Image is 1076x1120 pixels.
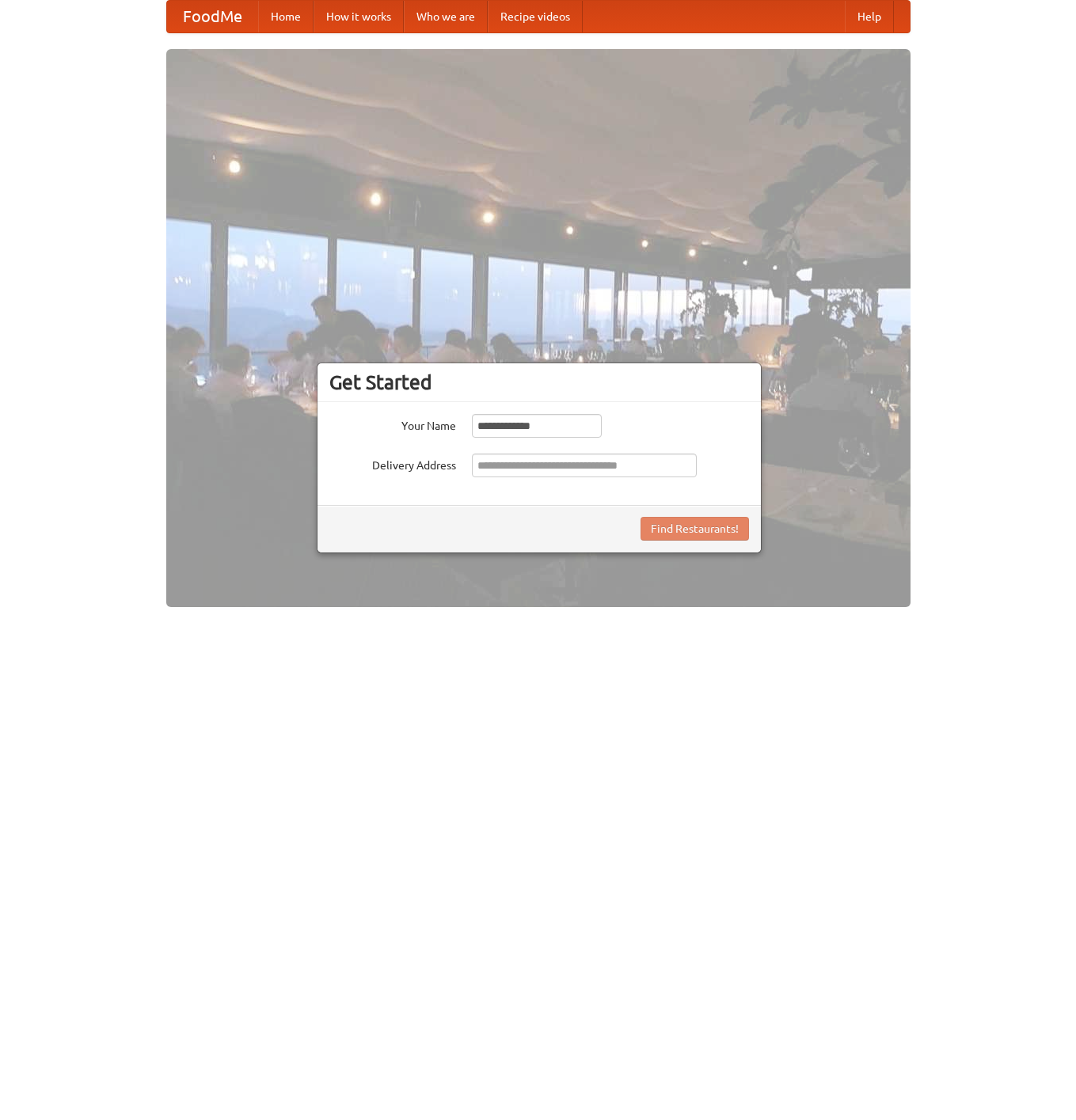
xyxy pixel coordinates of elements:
[404,1,488,32] a: Who we are
[329,370,749,394] h3: Get Started
[329,414,456,434] label: Your Name
[329,454,456,473] label: Delivery Address
[641,517,749,541] button: Find Restaurants!
[314,1,404,32] a: How it works
[167,1,258,32] a: FoodMe
[845,1,894,32] a: Help
[488,1,583,32] a: Recipe videos
[258,1,314,32] a: Home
